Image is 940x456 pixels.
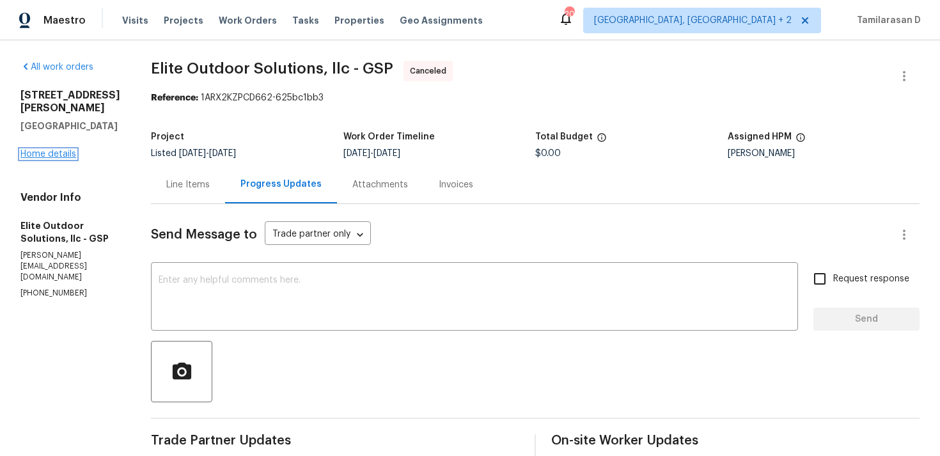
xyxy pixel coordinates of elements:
[795,132,806,149] span: The hpm assigned to this work order.
[343,149,370,158] span: [DATE]
[373,149,400,158] span: [DATE]
[43,14,86,27] span: Maestro
[20,63,93,72] a: All work orders
[597,132,607,149] span: The total cost of line items that have been proposed by Opendoor. This sum includes line items th...
[535,132,593,141] h5: Total Budget
[410,65,451,77] span: Canceled
[151,149,236,158] span: Listed
[852,14,921,27] span: Tamilarasan D
[20,250,120,283] p: [PERSON_NAME][EMAIL_ADDRESS][DOMAIN_NAME]
[151,434,519,447] span: Trade Partner Updates
[728,149,920,158] div: [PERSON_NAME]
[166,178,210,191] div: Line Items
[343,149,400,158] span: -
[151,93,198,102] b: Reference:
[833,272,909,286] span: Request response
[122,14,148,27] span: Visits
[179,149,236,158] span: -
[728,132,792,141] h5: Assigned HPM
[20,120,120,132] h5: [GEOGRAPHIC_DATA]
[240,178,322,191] div: Progress Updates
[151,132,184,141] h5: Project
[594,14,792,27] span: [GEOGRAPHIC_DATA], [GEOGRAPHIC_DATA] + 2
[292,16,319,25] span: Tasks
[334,14,384,27] span: Properties
[164,14,203,27] span: Projects
[352,178,408,191] div: Attachments
[151,228,257,241] span: Send Message to
[20,150,76,159] a: Home details
[20,288,120,299] p: [PHONE_NUMBER]
[535,149,561,158] span: $0.00
[20,191,120,204] h4: Vendor Info
[565,8,574,20] div: 20
[219,14,277,27] span: Work Orders
[551,434,920,447] span: On-site Worker Updates
[209,149,236,158] span: [DATE]
[265,224,371,246] div: Trade partner only
[179,149,206,158] span: [DATE]
[439,178,473,191] div: Invoices
[20,219,120,245] h5: Elite Outdoor Solutions, llc - GSP
[151,61,393,76] span: Elite Outdoor Solutions, llc - GSP
[343,132,435,141] h5: Work Order Timeline
[20,89,120,114] h2: [STREET_ADDRESS][PERSON_NAME]
[151,91,920,104] div: 1ARX2KZPCD662-625bc1bb3
[400,14,483,27] span: Geo Assignments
